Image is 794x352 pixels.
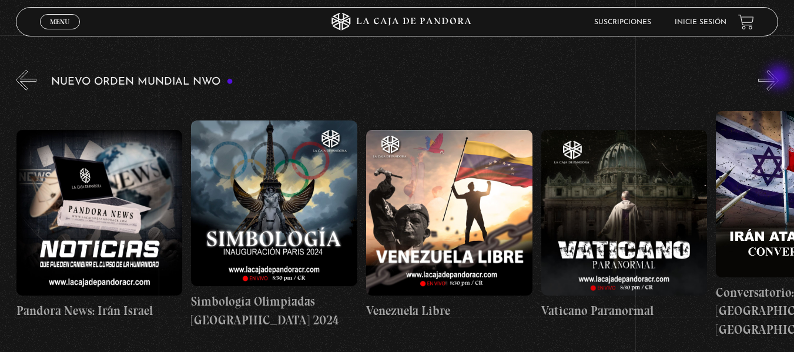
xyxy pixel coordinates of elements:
[738,14,754,29] a: View your shopping cart
[675,19,726,26] a: Inicie sesión
[51,76,233,88] h3: Nuevo Orden Mundial NWO
[16,70,36,90] button: Previous
[46,28,73,36] span: Cerrar
[16,301,183,320] h4: Pandora News: Irán Israel
[366,301,532,320] h4: Venezuela Libre
[366,99,532,350] a: Venezuela Libre
[191,292,357,329] h4: Simbología Olimpiadas [GEOGRAPHIC_DATA] 2024
[16,99,183,350] a: Pandora News: Irán Israel
[50,18,69,25] span: Menu
[758,70,779,90] button: Next
[594,19,651,26] a: Suscripciones
[191,99,357,350] a: Simbología Olimpiadas [GEOGRAPHIC_DATA] 2024
[541,99,708,350] a: Vaticano Paranormal
[541,301,708,320] h4: Vaticano Paranormal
